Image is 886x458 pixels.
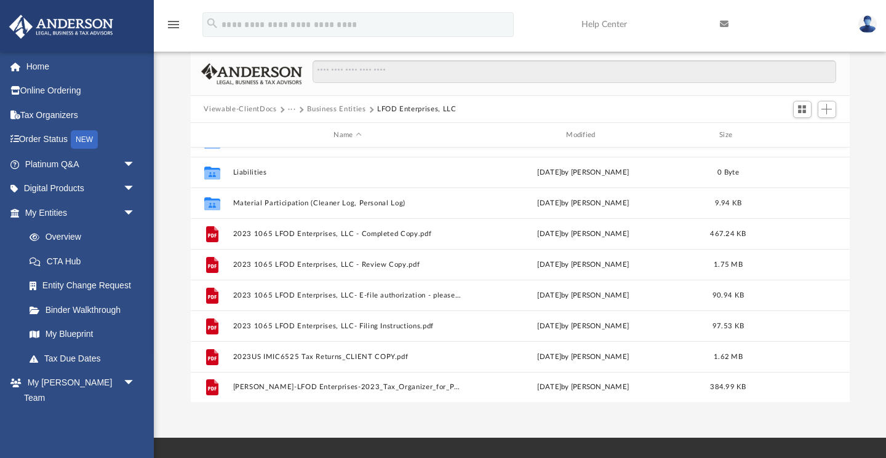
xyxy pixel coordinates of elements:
[793,101,812,118] button: Switch to Grid View
[233,261,463,269] button: 2023 1065 LFOD Enterprises, LLC - Review Copy.pdf
[17,249,154,274] a: CTA Hub
[9,103,154,127] a: Tax Organizers
[232,130,462,141] div: Name
[710,231,746,237] span: 467.24 KB
[288,104,296,115] button: ···
[9,127,154,152] a: Order StatusNEW
[468,352,698,363] div: [DATE] by [PERSON_NAME]
[712,292,743,299] span: 90.94 KB
[17,225,154,250] a: Overview
[206,17,219,30] i: search
[9,176,154,201] a: Digital Productsarrow_drop_down
[123,371,148,396] span: arrow_drop_down
[204,104,276,115] button: Viewable-ClientDocs
[9,200,154,225] a: My Entitiesarrow_drop_down
[9,371,148,410] a: My [PERSON_NAME] Teamarrow_drop_down
[710,384,746,390] span: 384.99 KB
[196,130,226,141] div: id
[6,15,117,39] img: Anderson Advisors Platinum Portal
[468,167,698,178] div: [DATE] by [PERSON_NAME]
[233,322,463,330] button: 2023 1065 LFOD Enterprises, LLC- Filing Instructions.pdf
[166,17,181,32] i: menu
[123,176,148,202] span: arrow_drop_down
[468,290,698,301] div: [DATE] by [PERSON_NAME]
[9,79,154,103] a: Online Ordering
[468,382,698,393] div: [DATE] by [PERSON_NAME]
[468,130,698,141] div: Modified
[818,101,836,118] button: Add
[123,200,148,226] span: arrow_drop_down
[233,168,463,176] button: Liabilities
[17,298,154,322] a: Binder Walkthrough
[233,384,463,392] button: [PERSON_NAME]-LFOD Enterprises-2023_Tax_Organizer_for_Partnership_for_Traders_1065_Returns_011524...
[307,104,365,115] button: Business Entities
[714,261,743,268] span: 1.75 MB
[712,323,743,330] span: 97.53 KB
[714,353,743,360] span: 1.62 MB
[233,230,463,238] button: 2023 1065 LFOD Enterprises, LLC - Completed Copy.pdf
[233,353,463,361] button: 2023US IMIC6525 Tax Returns_CLIENT COPY.pdf
[758,130,844,141] div: id
[468,229,698,240] div: [DATE] by [PERSON_NAME]
[703,130,752,141] div: Size
[17,322,148,347] a: My Blueprint
[191,148,850,403] div: grid
[468,198,698,209] div: [DATE] by [PERSON_NAME]
[858,15,877,33] img: User Pic
[17,346,154,371] a: Tax Due Dates
[468,321,698,332] div: [DATE] by [PERSON_NAME]
[9,54,154,79] a: Home
[717,169,739,176] span: 0 Byte
[468,259,698,270] div: [DATE] by [PERSON_NAME]
[9,152,154,176] a: Platinum Q&Aarrow_drop_down
[17,274,154,298] a: Entity Change Request
[166,23,181,32] a: menu
[714,200,741,207] span: 9.94 KB
[313,60,836,84] input: Search files and folders
[377,104,457,115] button: LFOD Enterprises, LLC
[233,199,463,207] button: Material Participation (Cleaner Log, Personal Log)
[233,291,463,299] button: 2023 1065 LFOD Enterprises, LLC- E-file authorization - please sign.pdf
[71,130,98,149] div: NEW
[123,152,148,177] span: arrow_drop_down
